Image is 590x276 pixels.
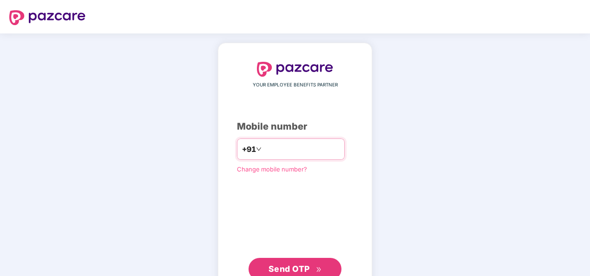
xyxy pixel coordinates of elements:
a: Change mobile number? [237,165,307,173]
span: Send OTP [269,264,310,274]
img: logo [9,10,85,25]
span: double-right [316,267,322,273]
span: down [256,146,262,152]
span: YOUR EMPLOYEE BENEFITS PARTNER [253,81,338,89]
span: +91 [242,144,256,155]
div: Mobile number [237,119,353,134]
img: logo [257,62,333,77]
